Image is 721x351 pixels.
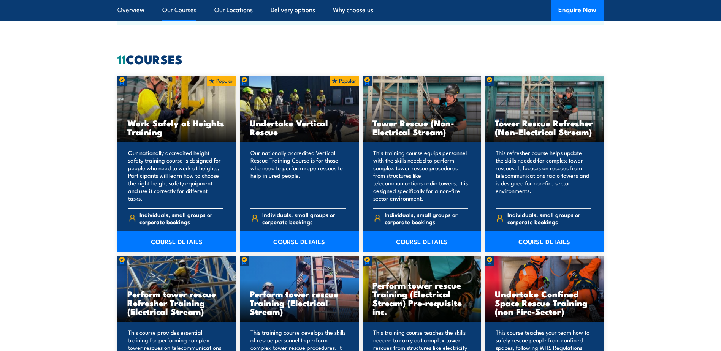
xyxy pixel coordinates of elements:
p: This refresher course helps update the skills needed for complex tower rescues. It focuses on res... [496,149,591,202]
span: Individuals, small groups or corporate bookings [262,211,346,225]
h3: Undertake Confined Space Rescue Training (non Fire-Sector) [495,289,594,316]
p: This training course equips personnel with the skills needed to perform complex tower rescue proc... [373,149,469,202]
a: COURSE DETAILS [117,231,236,252]
h3: Tower Rescue Refresher (Non-Electrical Stream) [495,119,594,136]
strong: 11 [117,49,126,68]
h3: Perform tower rescue Refresher Training (Electrical Stream) [127,289,227,316]
p: Our nationally accredited height safety training course is designed for people who need to work a... [128,149,223,202]
h3: Perform tower rescue Training (Electrical Stream) Pre-requisite inc. [372,281,472,316]
h3: Tower Rescue (Non-Electrical Stream) [372,119,472,136]
a: COURSE DETAILS [363,231,482,252]
a: COURSE DETAILS [240,231,359,252]
span: Individuals, small groups or corporate bookings [139,211,223,225]
h3: Undertake Vertical Rescue [250,119,349,136]
h3: Work Safely at Heights Training [127,119,227,136]
h2: COURSES [117,54,604,64]
a: COURSE DETAILS [485,231,604,252]
span: Individuals, small groups or corporate bookings [507,211,591,225]
h3: Perform tower rescue Training (Electrical Stream) [250,289,349,316]
span: Individuals, small groups or corporate bookings [385,211,468,225]
p: Our nationally accredited Vertical Rescue Training Course is for those who need to perform rope r... [250,149,346,202]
